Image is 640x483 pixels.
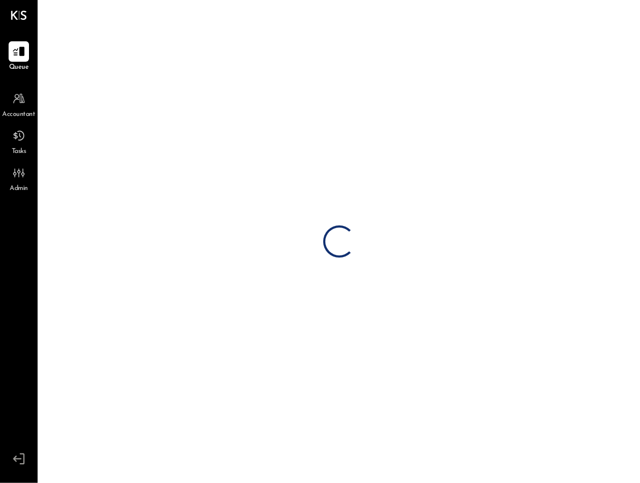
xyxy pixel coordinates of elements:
a: Tasks [1,126,37,157]
span: Tasks [12,147,26,157]
span: Queue [9,63,29,72]
a: Queue [1,41,37,72]
a: Accountant [1,89,37,120]
span: Admin [10,184,28,194]
span: Accountant [3,110,35,120]
a: Admin [1,163,37,194]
